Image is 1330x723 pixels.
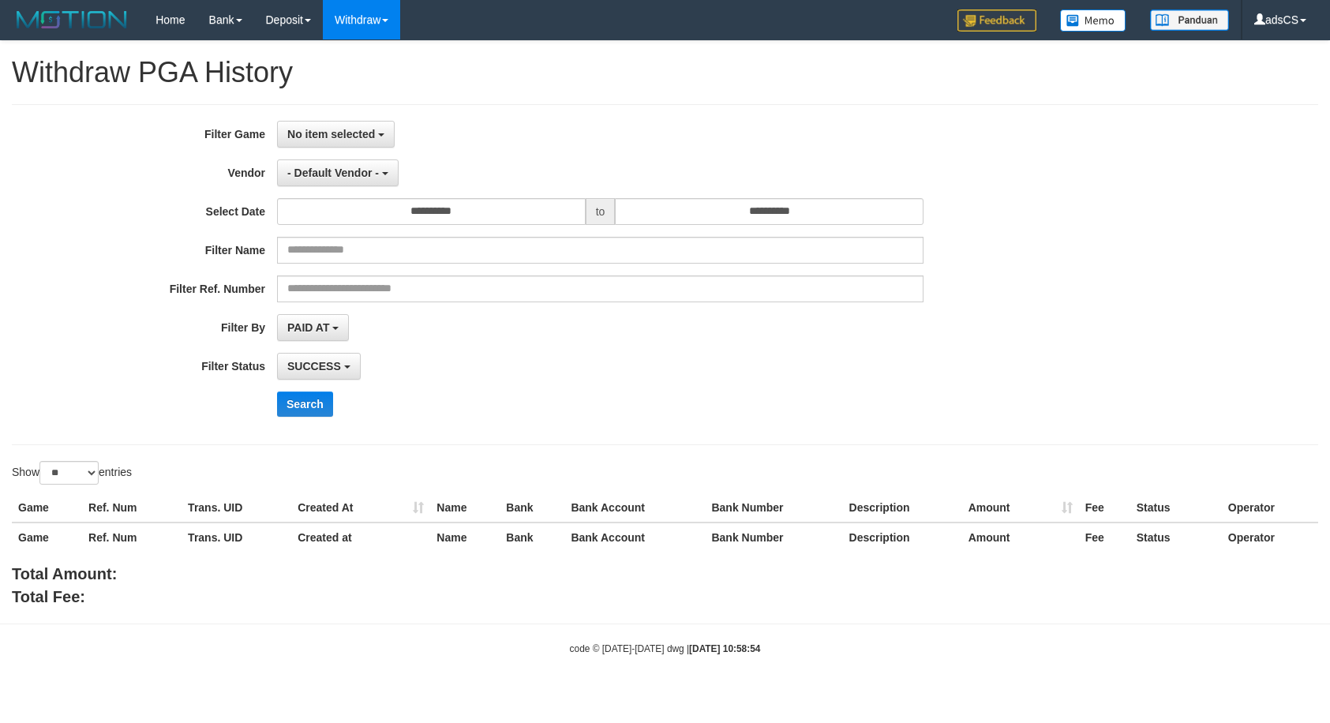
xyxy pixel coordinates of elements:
th: Description [843,493,962,523]
th: Trans. UID [182,493,291,523]
img: panduan.png [1150,9,1229,31]
button: SUCCESS [277,353,361,380]
th: Bank Number [705,493,842,523]
h1: Withdraw PGA History [12,57,1318,88]
th: Bank [500,493,564,523]
span: SUCCESS [287,360,341,373]
th: Game [12,493,82,523]
b: Total Fee: [12,588,85,605]
th: Description [843,523,962,552]
th: Amount [962,523,1079,552]
button: No item selected [277,121,395,148]
span: - Default Vendor - [287,167,379,179]
span: PAID AT [287,321,329,334]
small: code © [DATE]-[DATE] dwg | [570,643,761,654]
th: Operator [1222,523,1318,552]
th: Name [430,523,500,552]
th: Bank Account [564,493,705,523]
b: Total Amount: [12,565,117,583]
th: Game [12,523,82,552]
strong: [DATE] 10:58:54 [689,643,760,654]
th: Trans. UID [182,523,291,552]
th: Operator [1222,493,1318,523]
th: Bank [500,523,564,552]
img: Feedback.jpg [957,9,1036,32]
th: Fee [1079,493,1130,523]
span: No item selected [287,128,375,140]
th: Created At [291,493,430,523]
img: Button%20Memo.svg [1060,9,1126,32]
th: Amount [962,493,1079,523]
select: Showentries [39,461,99,485]
th: Bank Account [564,523,705,552]
th: Fee [1079,523,1130,552]
th: Bank Number [705,523,842,552]
img: MOTION_logo.png [12,8,132,32]
th: Ref. Num [82,493,182,523]
span: to [586,198,616,225]
label: Show entries [12,461,132,485]
button: PAID AT [277,314,349,341]
th: Status [1130,493,1222,523]
th: Name [430,493,500,523]
button: - Default Vendor - [277,159,399,186]
button: Search [277,391,333,417]
th: Created at [291,523,430,552]
th: Ref. Num [82,523,182,552]
th: Status [1130,523,1222,552]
